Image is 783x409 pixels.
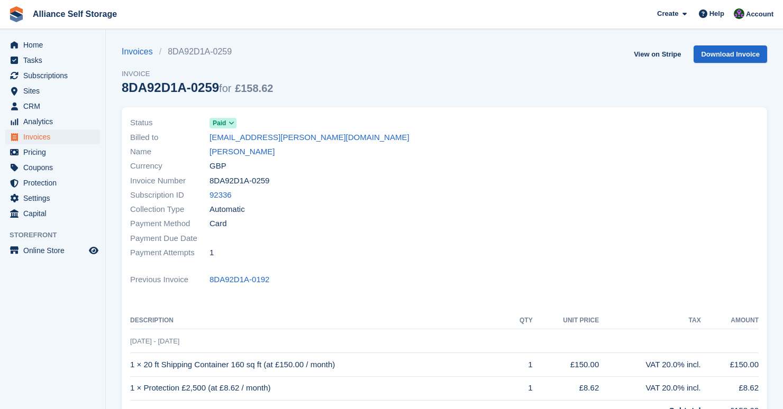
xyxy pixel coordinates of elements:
span: [DATE] - [DATE] [130,337,179,345]
span: Paid [213,118,226,128]
th: Unit Price [533,312,599,329]
a: menu [5,145,100,160]
a: menu [5,99,100,114]
span: Create [657,8,678,19]
a: menu [5,206,100,221]
th: Amount [701,312,759,329]
span: Help [709,8,724,19]
a: menu [5,68,100,83]
span: Billed to [130,132,210,144]
th: Description [130,312,508,329]
span: Online Store [23,243,87,258]
span: Account [746,9,773,20]
span: Subscriptions [23,68,87,83]
td: 1 × Protection £2,500 (at £8.62 / month) [130,376,508,400]
span: Protection [23,175,87,190]
div: 8DA92D1A-0259 [122,80,273,95]
a: menu [5,53,100,68]
span: Home [23,38,87,52]
th: QTY [508,312,533,329]
span: Previous Invoice [130,274,210,286]
span: Currency [130,160,210,172]
img: stora-icon-8386f47178a22dfd0bd8f6a31ec36ba5ce8667c1dd55bd0f319d3a0aa187defe.svg [8,6,24,22]
td: 1 [508,376,533,400]
span: Card [210,218,227,230]
span: CRM [23,99,87,114]
span: £158.62 [235,82,273,94]
img: Romilly Norton [734,8,744,19]
span: Automatic [210,203,245,216]
a: [PERSON_NAME] [210,146,275,158]
span: for [219,82,231,94]
span: Tasks [23,53,87,68]
a: menu [5,38,100,52]
a: menu [5,191,100,206]
td: 1 × 20 ft Shipping Container 160 sq ft (at £150.00 / month) [130,353,508,377]
span: Settings [23,191,87,206]
td: £8.62 [701,376,759,400]
div: VAT 20.0% incl. [599,382,700,394]
a: [EMAIL_ADDRESS][PERSON_NAME][DOMAIN_NAME] [210,132,409,144]
span: Coupons [23,160,87,175]
a: menu [5,175,100,190]
span: Sites [23,83,87,98]
nav: breadcrumbs [122,45,273,58]
span: Invoice Number [130,175,210,187]
a: menu [5,114,100,129]
a: Paid [210,117,236,129]
span: Status [130,117,210,129]
a: Preview store [87,244,100,257]
span: Analytics [23,114,87,129]
span: 8DA92D1A-0259 [210,175,269,187]
td: £8.62 [533,376,599,400]
span: Storefront [10,230,105,240]
span: Invoices [23,129,87,144]
span: Payment Method [130,218,210,230]
span: Payment Attempts [130,247,210,259]
a: View on Stripe [630,45,685,63]
span: Pricing [23,145,87,160]
a: menu [5,243,100,258]
td: £150.00 [533,353,599,377]
th: Tax [599,312,700,329]
a: Alliance Self Storage [29,5,121,23]
a: menu [5,83,100,98]
span: Capital [23,206,87,221]
td: 1 [508,353,533,377]
a: Invoices [122,45,159,58]
a: menu [5,160,100,175]
span: Collection Type [130,203,210,216]
td: £150.00 [701,353,759,377]
span: 1 [210,247,214,259]
span: Name [130,146,210,158]
span: GBP [210,160,226,172]
div: VAT 20.0% incl. [599,359,700,371]
a: 8DA92D1A-0192 [210,274,269,286]
span: Invoice [122,69,273,79]
a: Download Invoice [694,45,767,63]
span: Subscription ID [130,189,210,201]
a: menu [5,129,100,144]
a: 92336 [210,189,232,201]
span: Payment Due Date [130,233,210,245]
